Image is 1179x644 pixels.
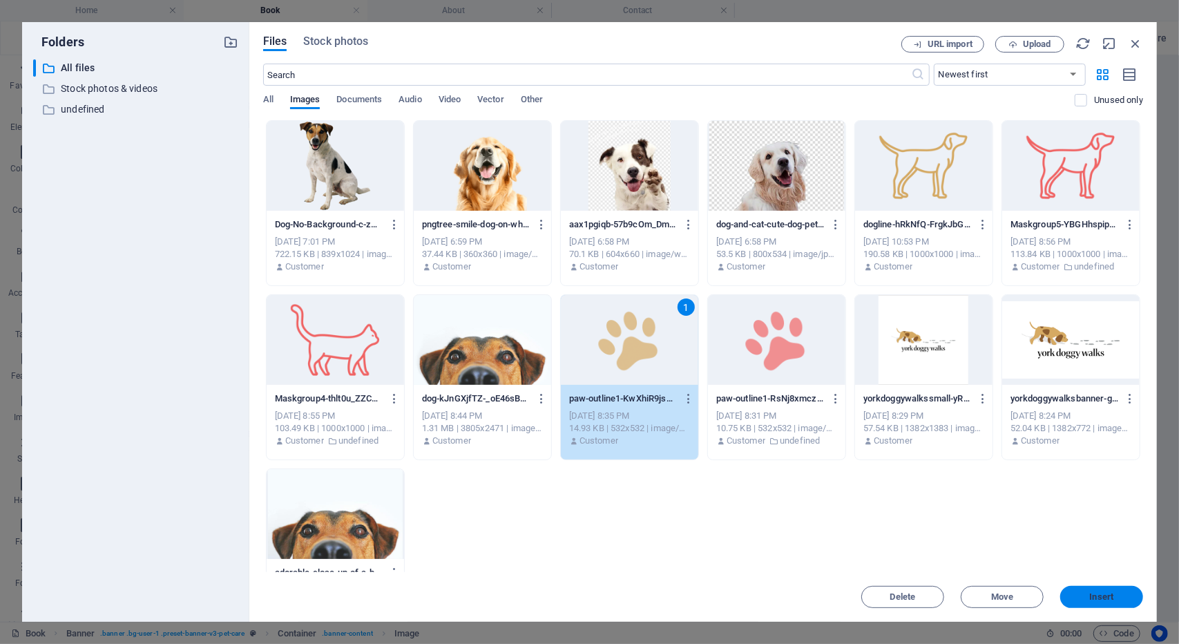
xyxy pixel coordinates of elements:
[275,248,396,261] div: 722.15 KB | 839x1024 | image/png
[285,261,324,273] p: Customer
[863,422,984,435] div: 57.54 KB | 1382x1383 | image/png
[275,236,396,248] div: [DATE] 7:01 PM
[928,40,972,48] span: URL import
[1021,435,1060,447] p: Customer
[223,35,238,50] i: Create new folder
[569,392,678,405] p: paw-outline1-KwXhiR9js0hQr-K4Y9ibGA.png
[275,392,383,405] p: Maskgroup4-thlt0u_ZZCYO2mCi6oQxxA.png
[422,422,543,435] div: 1.31 MB | 3805x2471 | image/jpeg
[874,435,912,447] p: Customer
[521,91,543,111] span: Other
[780,435,820,447] p: undefined
[263,91,274,111] span: All
[1074,261,1114,273] p: undefined
[61,102,213,117] p: undefined
[275,218,383,231] p: Dog-No-Background-c-zK259waGeIHCTQTpFofg.png
[678,299,695,316] div: 1
[290,91,320,111] span: Images
[961,586,1044,608] button: Move
[863,410,984,422] div: [DATE] 8:29 PM
[863,392,972,405] p: yorkdoggywalkssmall-yRlAt7yhie1MbdO_xUeX_A.png
[33,80,238,97] div: Stock photos & videos
[727,435,765,447] p: Customer
[1010,236,1131,248] div: [DATE] 8:56 PM
[569,422,690,435] div: 14.93 KB | 532x532 | image/png
[33,59,36,77] div: ​
[1010,248,1131,261] div: 113.84 KB | 1000x1000 | image/png
[336,91,382,111] span: Documents
[263,64,912,86] input: Search
[263,33,287,50] span: Files
[579,435,618,447] p: Customer
[275,567,383,579] p: adorable-close-up-of-a-brown-dog-s-face-with-a-curious-expression-and-focus-on-its-eyes-and-nose-...
[569,218,678,231] p: aax1pgiqb-57b9cOm_DmbxEfnh_4gnRg.webp
[861,586,944,608] button: Delete
[422,410,543,422] div: [DATE] 8:44 PM
[901,36,984,53] button: URL import
[422,248,543,261] div: 37.44 KB | 360x360 | image/png
[727,261,765,273] p: Customer
[995,36,1064,53] button: Upload
[1010,392,1119,405] p: yorkdoggywalksbanner-gnYWyTMxgIg_1pE5uZ73PQ.png
[569,410,690,422] div: [DATE] 8:35 PM
[1010,410,1131,422] div: [DATE] 8:24 PM
[1010,261,1131,273] div: By: Customer | Folder: undefined
[863,236,984,248] div: [DATE] 10:53 PM
[716,218,825,231] p: dog-and-cat-cute-dog-pet-animal-rabies-vaccine-puppy-large-breed-happy-dog-png-clipart-aj-SlpmYKe...
[863,218,972,231] p: dogline-hRkNfQ-FrgkJbGQtelkdHw.png
[569,236,690,248] div: [DATE] 6:58 PM
[432,261,471,273] p: Customer
[874,261,912,273] p: Customer
[33,33,84,51] p: Folders
[399,91,421,111] span: Audio
[579,261,618,273] p: Customer
[275,435,396,447] div: By: Customer | Folder: undefined
[716,248,837,261] div: 53.5 KB | 800x534 | image/jpeg
[61,81,213,97] p: Stock photos & videos
[1128,36,1143,51] i: Close
[1060,586,1143,608] button: Insert
[1021,261,1060,273] p: Customer
[61,60,213,76] p: All files
[1023,40,1051,48] span: Upload
[338,435,378,447] p: undefined
[863,248,984,261] div: 190.58 KB | 1000x1000 | image/png
[1010,422,1131,435] div: 52.04 KB | 1382x772 | image/png
[432,435,471,447] p: Customer
[303,33,368,50] span: Stock photos
[33,101,238,118] div: undefined
[716,422,837,435] div: 10.75 KB | 532x532 | image/png
[991,593,1013,601] span: Move
[275,410,396,422] div: [DATE] 8:55 PM
[1075,36,1091,51] i: Reload
[439,91,461,111] span: Video
[890,593,916,601] span: Delete
[716,410,837,422] div: [DATE] 8:31 PM
[422,392,530,405] p: dog-kJnGXjfTZ-_oE46sB02-5A.jpeg
[1102,36,1117,51] i: Minimize
[477,91,504,111] span: Vector
[716,236,837,248] div: [DATE] 6:58 PM
[1090,593,1114,601] span: Insert
[1094,94,1143,106] p: Displays only files that are not in use on the website. Files added during this session can still...
[275,422,396,435] div: 103.49 KB | 1000x1000 | image/png
[716,392,825,405] p: paw-outline1-RsNj8xmczAJPd9Sl8SFcvQ.png
[285,435,324,447] p: Customer
[569,248,690,261] div: 70.1 KB | 604x660 | image/webp
[1010,218,1119,231] p: Maskgroup5-YBGHhspipngQ2C4V4JJ0TQ.png
[422,218,530,231] p: pngtree-smile-dog-on-white-background-png-image_7096061-aPWin6hvRPUPXfzDOo427w.png
[422,236,543,248] div: [DATE] 6:59 PM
